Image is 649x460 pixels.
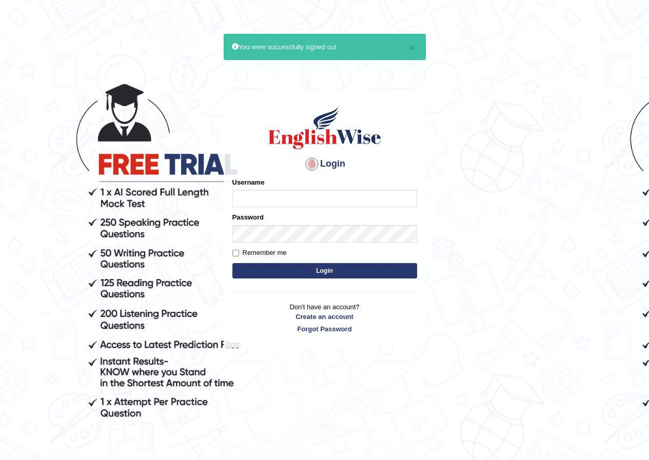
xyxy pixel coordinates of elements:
img: Logo of English Wise sign in for intelligent practice with AI [266,105,383,151]
label: Remember me [232,248,287,258]
h4: Login [232,156,417,172]
input: Remember me [232,250,239,256]
label: Password [232,212,264,222]
div: You were successfully signed out [224,34,426,60]
label: Username [232,177,265,187]
a: Create an account [232,312,417,322]
button: × [408,42,415,53]
a: Forgot Password [232,324,417,334]
button: Login [232,263,417,278]
p: Don't have an account? [232,302,417,334]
